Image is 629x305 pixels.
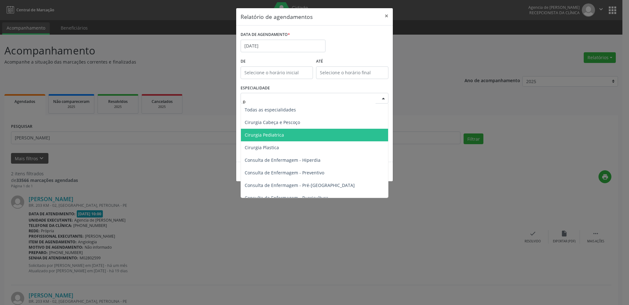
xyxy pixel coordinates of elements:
span: Todas as especialidades [245,107,296,113]
span: Cirurgia Pediatrica [245,132,284,138]
input: Selecione uma data ou intervalo [241,40,326,52]
span: Consulta de Enfermagem - Pré-[GEOGRAPHIC_DATA] [245,182,355,188]
label: De [241,57,313,66]
span: Consulta de Enfermagem - Puericultura [245,195,328,201]
button: Close [380,8,393,24]
label: DATA DE AGENDAMENTO [241,30,290,40]
span: Consulta de Enfermagem - Preventivo [245,170,324,176]
input: Seleciona uma especialidade [243,95,376,108]
span: Cirurgia Plastica [245,144,279,150]
input: Selecione o horário final [316,66,388,79]
label: ESPECIALIDADE [241,83,270,93]
input: Selecione o horário inicial [241,66,313,79]
span: Cirurgia Cabeça e Pescoço [245,119,300,125]
span: Consulta de Enfermagem - Hiperdia [245,157,320,163]
h5: Relatório de agendamentos [241,13,313,21]
label: ATÉ [316,57,388,66]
